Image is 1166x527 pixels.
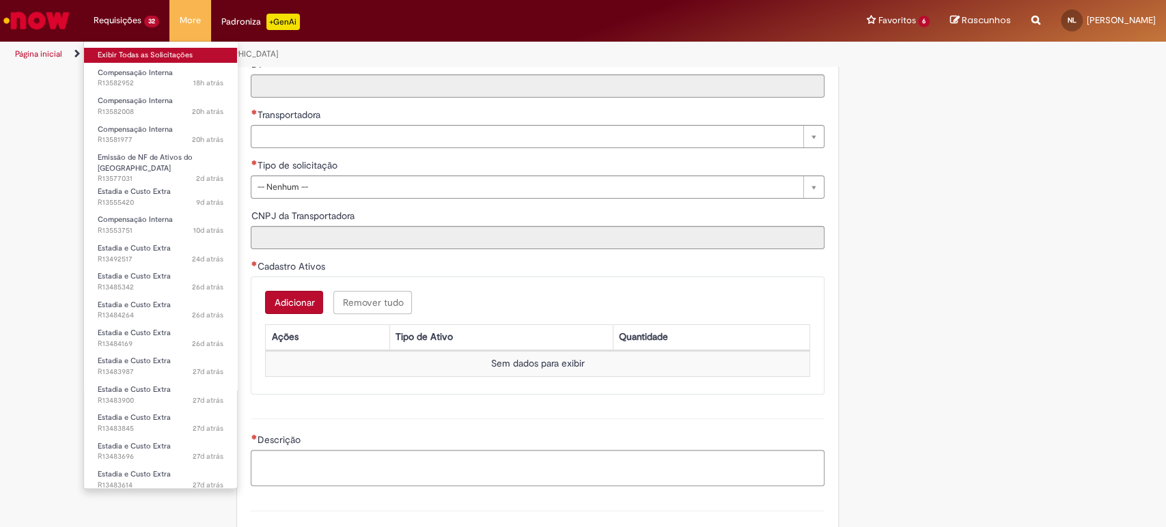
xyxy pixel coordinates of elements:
[193,78,223,88] span: 18h atrás
[192,254,223,264] time: 08/09/2025 10:17:41
[192,339,223,349] time: 05/09/2025 10:48:19
[98,451,223,462] span: R13483696
[266,324,389,350] th: Ações
[84,467,237,492] a: Aberto R13483614 : Estadia e Custo Extra
[98,423,223,434] span: R13483845
[84,94,237,119] a: Aberto R13582008 : Compensação Interna
[144,16,159,27] span: 32
[251,58,265,70] span: Somente leitura - DT
[251,226,824,249] input: CNPJ da Transportadora
[98,480,223,491] span: R13483614
[98,214,173,225] span: Compensação Interna
[193,367,223,377] time: 05/09/2025 10:20:34
[192,282,223,292] time: 05/09/2025 14:56:22
[84,269,237,294] a: Aberto R13485342 : Estadia e Custo Extra
[251,434,257,440] span: Necessários
[98,173,223,184] span: R13577031
[193,480,223,490] time: 05/09/2025 09:13:51
[962,14,1011,27] span: Rascunhos
[98,310,223,321] span: R13484264
[180,14,201,27] span: More
[221,14,300,30] div: Padroniza
[98,106,223,117] span: R13582008
[98,254,223,265] span: R13492517
[192,106,223,117] time: 30/09/2025 14:43:06
[251,125,824,148] a: Limpar campo Transportadora
[84,298,237,323] a: Aberto R13484264 : Estadia e Custo Extra
[84,66,237,91] a: Aberto R13582952 : Compensação Interna
[98,243,171,253] span: Estadia e Custo Extra
[98,271,171,281] span: Estadia e Custo Extra
[192,134,223,145] span: 20h atrás
[98,367,223,378] span: R13483987
[98,412,171,423] span: Estadia e Custo Extra
[98,124,173,134] span: Compensação Interna
[196,173,223,184] time: 29/09/2025 13:54:37
[10,42,767,67] ul: Trilhas de página
[1087,14,1156,26] span: [PERSON_NAME]
[192,134,223,145] time: 30/09/2025 14:40:21
[265,291,323,314] button: Add a row for Cadastro Ativos
[613,324,810,350] th: Quantidade
[251,160,257,165] span: Necessários
[257,159,339,171] span: Tipo de solicitação
[257,433,303,446] span: Descrição
[257,176,796,198] span: -- Nenhum --
[196,173,223,184] span: 2d atrás
[192,310,223,320] span: 26d atrás
[950,14,1011,27] a: Rascunhos
[266,14,300,30] p: +GenAi
[98,356,171,366] span: Estadia e Custo Extra
[84,184,237,210] a: Aberto R13555420 : Estadia e Custo Extra
[257,260,327,272] span: Cadastro Ativos
[84,354,237,379] a: Aberto R13483987 : Estadia e Custo Extra
[192,254,223,264] span: 24d atrás
[84,439,237,464] a: Aberto R13483696 : Estadia e Custo Extra
[193,395,223,405] time: 05/09/2025 10:05:45
[878,14,915,27] span: Favoritos
[196,197,223,208] time: 22/09/2025 14:10:55
[196,197,223,208] span: 9d atrás
[193,78,223,88] time: 30/09/2025 16:45:31
[193,225,223,236] span: 10d atrás
[192,339,223,349] span: 26d atrás
[84,326,237,351] a: Aberto R13484169 : Estadia e Custo Extra
[193,395,223,405] span: 27d atrás
[918,16,930,27] span: 6
[84,241,237,266] a: Aberto R13492517 : Estadia e Custo Extra
[1,7,72,34] img: ServiceNow
[98,96,173,106] span: Compensação Interna
[251,210,357,222] span: Somente leitura - CNPJ da Transportadora
[251,450,824,487] textarea: Descrição
[192,106,223,117] span: 20h atrás
[389,324,613,350] th: Tipo de Ativo
[266,351,810,376] td: Sem dados para exibir
[94,14,141,27] span: Requisições
[84,382,237,408] a: Aberto R13483900 : Estadia e Custo Extra
[98,339,223,350] span: R13484169
[251,74,824,98] input: DT
[15,48,62,59] a: Página inicial
[193,451,223,461] time: 05/09/2025 09:30:41
[98,152,193,173] span: Emissão de NF de Ativos do [GEOGRAPHIC_DATA]
[251,261,257,266] span: Necessários
[84,410,237,436] a: Aberto R13483845 : Estadia e Custo Extra
[84,150,237,180] a: Aberto R13577031 : Emissão de NF de Ativos do ASVD
[98,300,171,310] span: Estadia e Custo Extra
[84,212,237,238] a: Aberto R13553751 : Compensação Interna
[98,384,171,395] span: Estadia e Custo Extra
[192,282,223,292] span: 26d atrás
[98,225,223,236] span: R13553751
[193,480,223,490] span: 27d atrás
[98,68,173,78] span: Compensação Interna
[98,78,223,89] span: R13582952
[98,469,171,479] span: Estadia e Custo Extra
[98,186,171,197] span: Estadia e Custo Extra
[193,451,223,461] span: 27d atrás
[251,109,257,115] span: Necessários
[98,328,171,338] span: Estadia e Custo Extra
[257,109,322,121] span: Necessários - Transportadora
[193,225,223,236] time: 22/09/2025 09:08:08
[192,310,223,320] time: 05/09/2025 11:07:14
[1068,16,1077,25] span: NL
